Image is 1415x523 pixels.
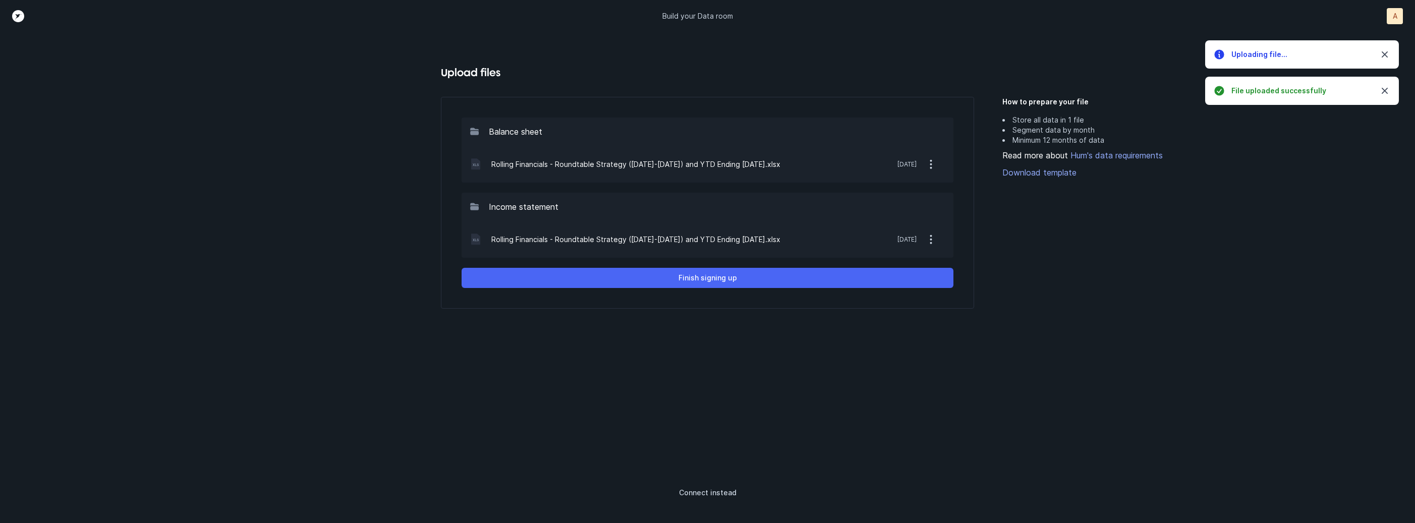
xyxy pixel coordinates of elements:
[491,158,780,170] p: Rolling Financials - Roundtable Strategy ([DATE]-[DATE]) and YTD Ending [DATE].xlsx
[1231,86,1371,96] h5: File uploaded successfully
[1387,8,1403,24] button: A
[1002,97,1297,107] h5: How to prepare your file
[489,126,542,138] p: Balance sheet
[678,272,737,284] p: Finish signing up
[1002,135,1297,145] li: Minimum 12 months of data
[441,65,974,81] h4: Upload files
[897,236,917,244] p: [DATE]
[897,160,917,168] p: [DATE]
[1002,125,1297,135] li: Segment data by month
[1393,11,1397,21] p: A
[462,268,953,288] button: Finish signing up
[1002,149,1297,161] div: Read more about
[1231,49,1371,60] h5: Uploading file...
[1002,166,1297,179] a: Download template
[662,11,733,21] p: Build your Data room
[1002,115,1297,125] li: Store all data in 1 file
[491,234,780,246] p: Rolling Financials - Roundtable Strategy ([DATE]-[DATE]) and YTD Ending [DATE].xlsx
[679,487,737,499] p: Connect instead
[489,201,558,213] p: Income statement
[461,483,954,503] button: Connect instead
[1068,150,1163,160] a: Hum's data requirements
